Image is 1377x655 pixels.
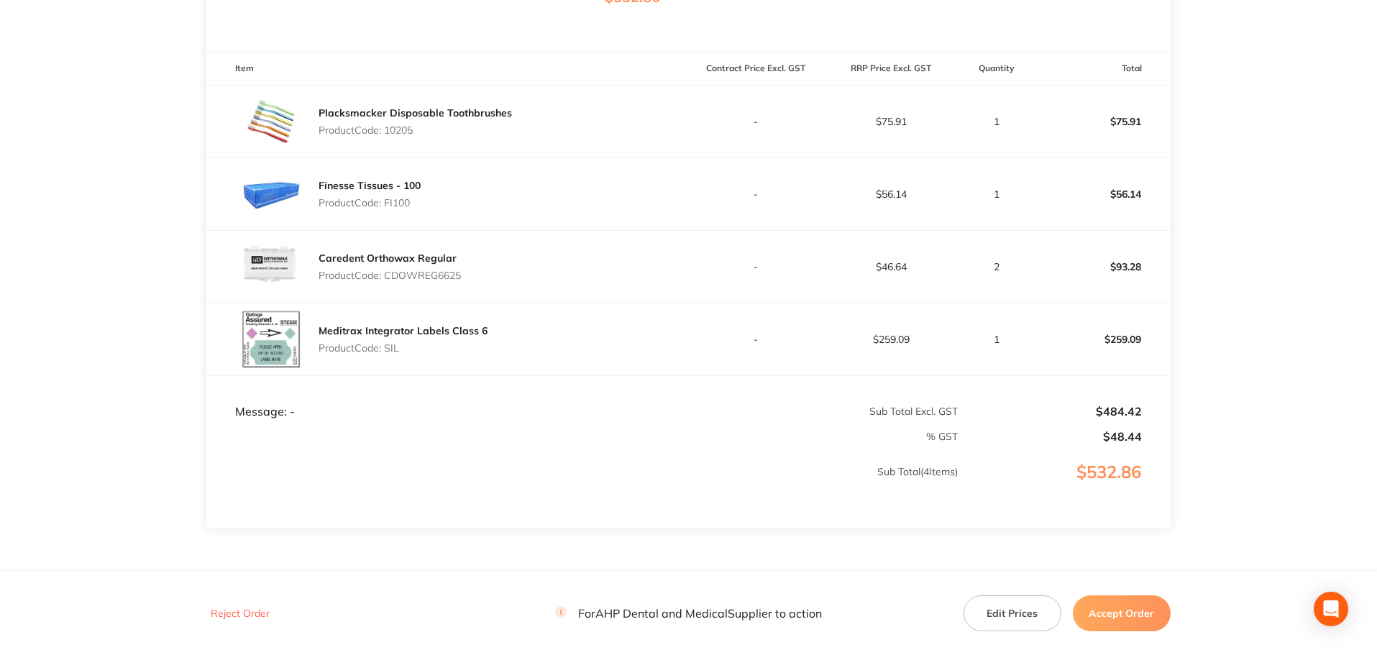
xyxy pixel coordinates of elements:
[1035,52,1171,86] th: Total
[823,52,959,86] th: RRP Price Excl. GST
[690,334,823,345] p: -
[207,431,958,442] p: % GST
[959,334,1035,345] p: 1
[824,334,958,345] p: $259.09
[235,303,307,375] img: Z3U5Y2hneQ
[235,86,307,157] img: Z3VndmZtcQ
[319,197,421,209] p: Product Code: FI100
[959,430,1142,443] p: $48.44
[1036,104,1170,139] p: $75.91
[235,231,307,303] img: Zm0wZGJ6bA
[319,124,512,136] p: Product Code: 10205
[1036,322,1170,357] p: $259.09
[319,179,421,192] a: Finesse Tissues - 100
[1314,592,1348,626] div: Open Intercom Messenger
[959,261,1035,272] p: 2
[824,261,958,272] p: $46.64
[964,595,1061,631] button: Edit Prices
[206,375,688,418] td: Message: -
[1036,249,1170,284] p: $93.28
[206,52,688,86] th: Item
[207,466,958,506] p: Sub Total ( 4 Items)
[319,252,457,265] a: Caredent Orthowax Regular
[206,608,274,620] button: Reject Order
[319,342,488,354] p: Product Code: SIL
[555,607,822,620] p: For AHP Dental and Medical Supplier to action
[959,52,1035,86] th: Quantity
[1036,177,1170,211] p: $56.14
[824,188,958,200] p: $56.14
[689,52,824,86] th: Contract Price Excl. GST
[319,270,461,281] p: Product Code: CDOWREG6625
[959,462,1170,511] p: $532.86
[959,188,1035,200] p: 1
[1073,595,1171,631] button: Accept Order
[959,116,1035,127] p: 1
[690,188,823,200] p: -
[959,405,1142,418] p: $484.42
[690,406,958,417] p: Sub Total Excl. GST
[319,106,512,119] a: Placksmacker Disposable Toothbrushes
[824,116,958,127] p: $75.91
[235,158,307,230] img: NDc5dW5heQ
[319,324,488,337] a: Meditrax Integrator Labels Class 6
[690,116,823,127] p: -
[690,261,823,272] p: -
